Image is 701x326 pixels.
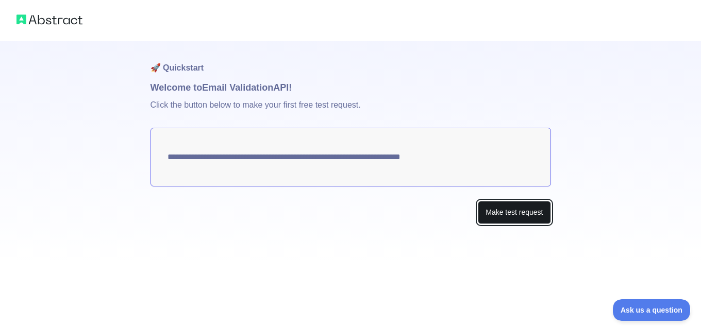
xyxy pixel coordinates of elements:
[151,95,551,128] p: Click the button below to make your first free test request.
[613,299,691,321] iframe: Toggle Customer Support
[16,12,82,27] img: Abstract logo
[151,41,551,80] h1: 🚀 Quickstart
[151,80,551,95] h1: Welcome to Email Validation API!
[478,201,550,224] button: Make test request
